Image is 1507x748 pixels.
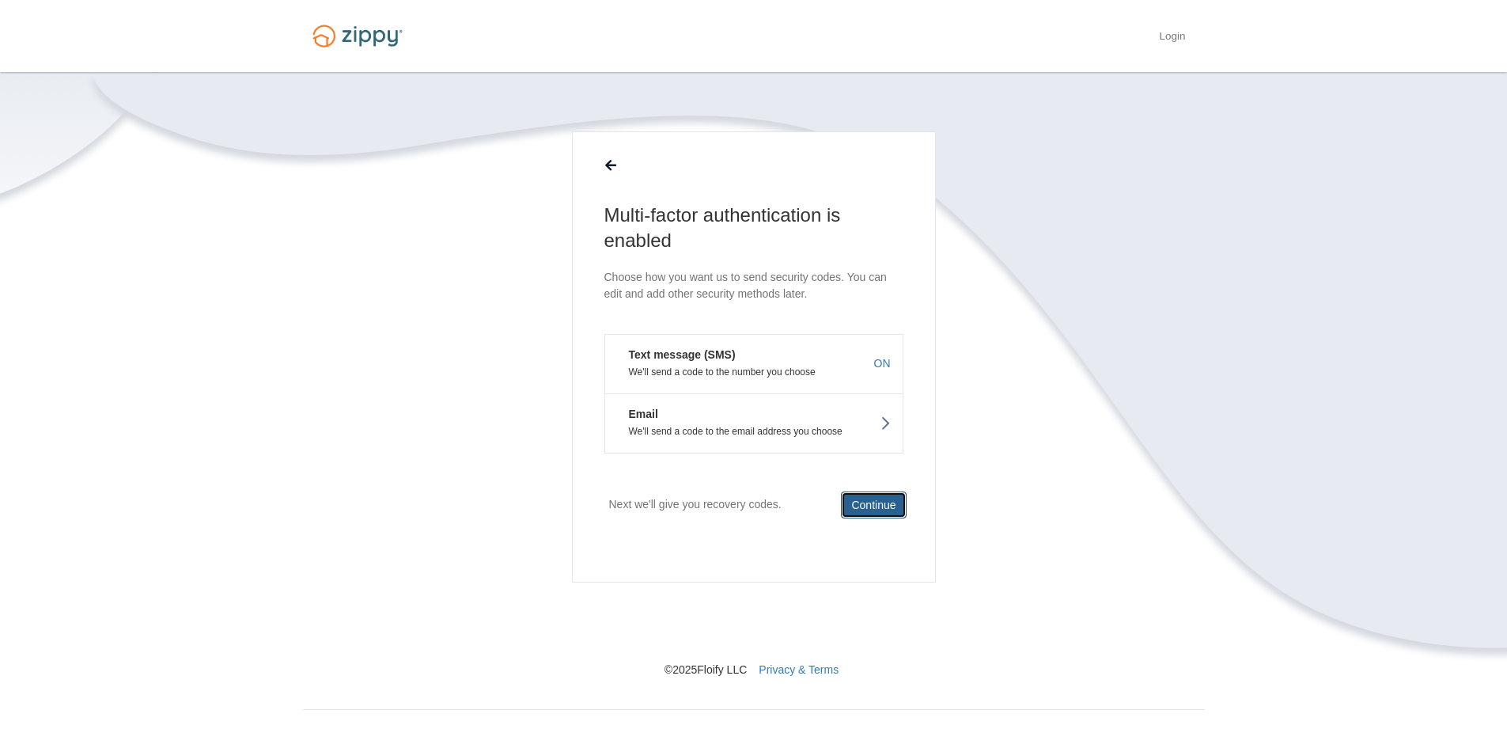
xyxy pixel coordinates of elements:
[617,426,891,437] p: We'll send a code to the email address you choose
[759,663,839,676] a: Privacy & Terms
[604,203,903,253] h1: Multi-factor authentication is enabled
[617,366,891,378] p: We'll send a code to the number you choose
[841,492,906,518] button: Continue
[617,347,736,363] em: Text message (SMS)
[604,269,903,302] p: Choose how you want us to send security codes. You can edit and add other security methods later.
[604,334,903,393] button: Text message (SMS)We'll send a code to the number you chooseON
[617,406,658,422] em: Email
[874,355,891,371] span: ON
[604,393,903,454] button: EmailWe'll send a code to the email address you choose
[303,17,412,55] img: Logo
[609,492,782,518] p: Next we'll give you recovery codes.
[1159,30,1185,46] a: Login
[303,583,1205,678] nav: © 2025 Floify LLC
